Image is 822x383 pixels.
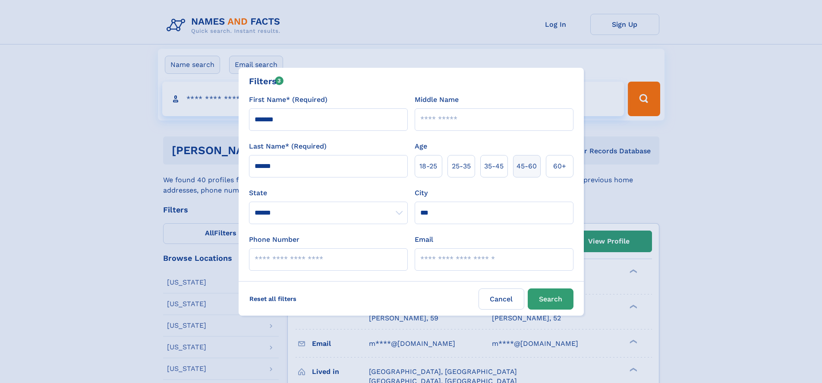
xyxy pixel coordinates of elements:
label: Age [415,141,427,152]
div: Filters [249,75,284,88]
label: Email [415,234,433,245]
label: Middle Name [415,95,459,105]
label: Cancel [479,288,524,310]
label: Last Name* (Required) [249,141,327,152]
span: 35‑45 [484,161,504,171]
label: City [415,188,428,198]
button: Search [528,288,573,310]
span: 25‑35 [452,161,471,171]
label: Reset all filters [244,288,302,309]
label: State [249,188,408,198]
label: Phone Number [249,234,299,245]
span: 45‑60 [517,161,537,171]
span: 18‑25 [419,161,437,171]
label: First Name* (Required) [249,95,328,105]
span: 60+ [553,161,566,171]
